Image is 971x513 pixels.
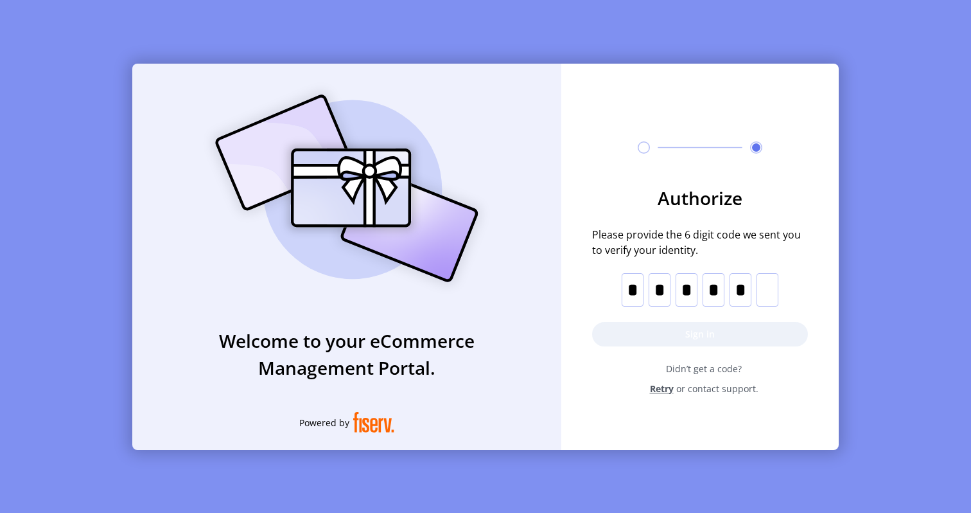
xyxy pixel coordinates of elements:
[592,184,808,212] h3: Authorize
[650,382,674,395] span: Retry
[676,382,758,395] span: or contact support.
[600,362,808,375] span: Didn’t get a code?
[132,327,561,381] h3: Welcome to your eCommerce Management Portal.
[196,80,498,296] img: card_Illustration.svg
[299,416,349,429] span: Powered by
[592,227,808,258] span: Please provide the 6 digit code we sent you to verify your identity.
